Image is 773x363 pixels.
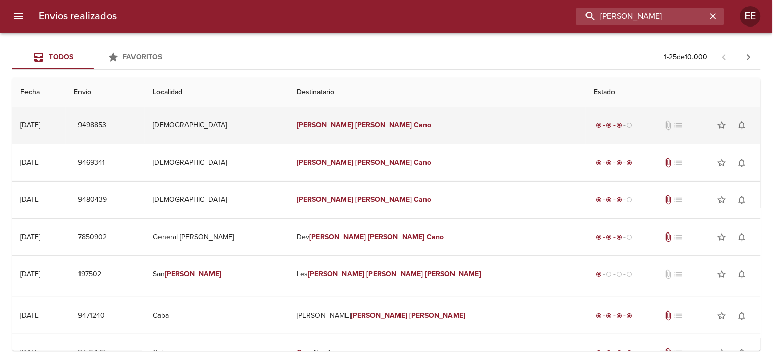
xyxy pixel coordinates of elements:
[309,232,366,241] em: [PERSON_NAME]
[297,158,353,167] em: [PERSON_NAME]
[586,78,761,107] th: Estado
[617,197,623,203] span: radio_button_checked
[606,234,612,240] span: radio_button_checked
[20,270,40,278] div: [DATE]
[414,158,431,167] em: Cano
[351,311,407,320] em: [PERSON_NAME]
[732,264,753,284] button: Activar notificaciones
[663,158,673,168] span: Tiene documentos adjuntos
[712,227,732,247] button: Agregar a favoritos
[732,343,753,363] button: Activar notificaciones
[627,313,633,319] span: radio_button_checked
[409,311,466,320] em: [PERSON_NAME]
[617,271,623,277] span: radio_button_unchecked
[145,181,288,218] td: [DEMOGRAPHIC_DATA]
[663,120,673,131] span: No tiene documentos adjuntos
[664,52,708,62] p: 1 - 25 de 10.000
[78,347,105,359] span: 9476473
[20,158,40,167] div: [DATE]
[717,120,727,131] span: star_border
[712,51,736,62] span: Pagina anterior
[673,120,683,131] span: No tiene pedido asociado
[712,190,732,210] button: Agregar a favoritos
[717,310,727,321] span: star_border
[663,195,673,205] span: Tiene documentos adjuntos
[627,197,633,203] span: radio_button_unchecked
[414,195,431,204] em: Cano
[145,107,288,144] td: [DEMOGRAPHIC_DATA]
[74,265,106,284] button: 197502
[74,191,111,210] button: 9480439
[12,78,66,107] th: Fecha
[596,234,602,240] span: radio_button_checked
[673,195,683,205] span: No tiene pedido asociado
[74,153,109,172] button: 9469341
[145,256,288,293] td: San
[78,157,105,169] span: 9469341
[617,122,623,128] span: radio_button_checked
[617,160,623,166] span: radio_button_checked
[673,232,683,242] span: No tiene pedido asociado
[123,53,163,61] span: Favoritos
[663,348,673,358] span: Tiene documentos adjuntos
[165,270,221,278] em: [PERSON_NAME]
[6,4,31,29] button: menu
[627,160,633,166] span: radio_button_checked
[606,350,612,356] span: radio_button_checked
[20,121,40,129] div: [DATE]
[606,271,612,277] span: radio_button_unchecked
[596,160,602,166] span: radio_button_checked
[606,197,612,203] span: radio_button_checked
[594,310,635,321] div: Entregado
[663,269,673,279] span: No tiene documentos adjuntos
[425,270,482,278] em: [PERSON_NAME]
[594,348,635,358] div: Entregado
[594,158,635,168] div: Entregado
[617,313,623,319] span: radio_button_checked
[732,190,753,210] button: Activar notificaciones
[288,78,585,107] th: Destinatario
[596,313,602,319] span: radio_button_checked
[78,119,106,132] span: 9498853
[712,264,732,284] button: Agregar a favoritos
[606,313,612,319] span: radio_button_checked
[594,232,635,242] div: En viaje
[594,195,635,205] div: En viaje
[663,232,673,242] span: Tiene documentos adjuntos
[737,348,748,358] span: notifications_none
[717,195,727,205] span: star_border
[78,194,107,206] span: 9480439
[288,256,585,293] td: Les
[355,121,412,129] em: [PERSON_NAME]
[673,348,683,358] span: No tiene pedido asociado
[737,195,748,205] span: notifications_none
[596,350,602,356] span: radio_button_checked
[717,269,727,279] span: star_border
[717,232,727,242] span: star_border
[74,306,109,325] button: 9471240
[737,120,748,131] span: notifications_none
[145,78,288,107] th: Localidad
[617,350,623,356] span: radio_button_checked
[355,158,412,167] em: [PERSON_NAME]
[737,269,748,279] span: notifications_none
[297,121,353,129] em: [PERSON_NAME]
[366,270,423,278] em: [PERSON_NAME]
[145,297,288,334] td: Caba
[355,195,412,204] em: [PERSON_NAME]
[78,268,102,281] span: 197502
[737,158,748,168] span: notifications_none
[427,232,444,241] em: Cano
[576,8,707,25] input: buscar
[673,310,683,321] span: No tiene pedido asociado
[297,195,353,204] em: [PERSON_NAME]
[627,271,633,277] span: radio_button_unchecked
[712,343,732,363] button: Agregar a favoritos
[606,160,612,166] span: radio_button_checked
[712,305,732,326] button: Agregar a favoritos
[297,348,314,357] em: Cano
[717,158,727,168] span: star_border
[673,269,683,279] span: No tiene pedido asociado
[78,309,105,322] span: 9471240
[737,232,748,242] span: notifications_none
